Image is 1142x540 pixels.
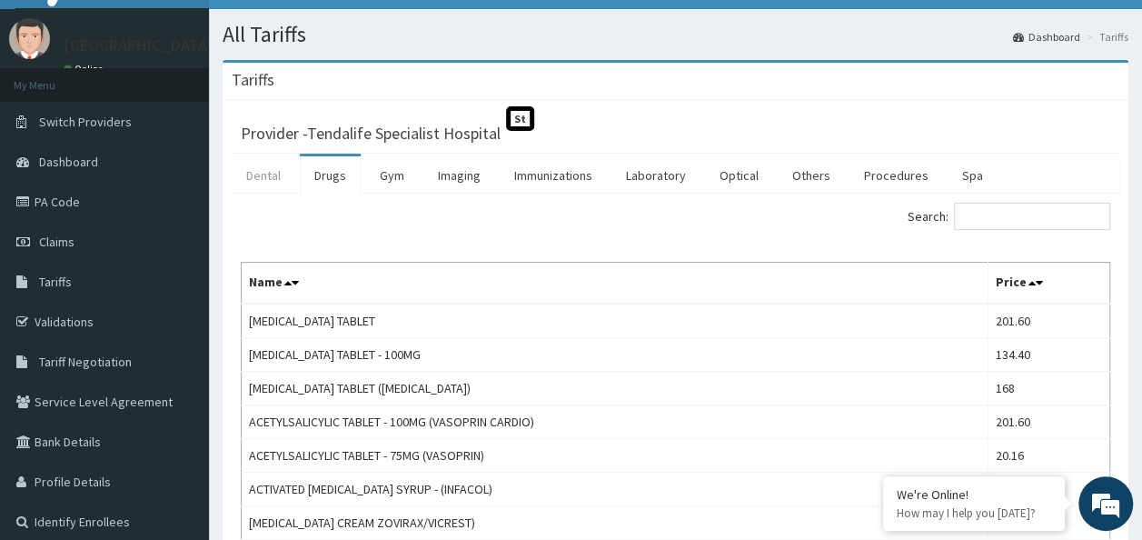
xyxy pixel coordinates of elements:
img: d_794563401_company_1708531726252_794563401 [34,91,74,136]
td: ACETYLSALICYLIC TABLET - 75MG (VASOPRIN) [242,439,988,473]
a: Online [64,63,107,75]
label: Search: [908,203,1110,230]
h3: Tariffs [232,72,274,88]
div: Minimize live chat window [298,9,342,53]
input: Search: [954,203,1110,230]
td: 168 [988,372,1110,405]
h3: Provider - Tendalife Specialist Hospital [241,125,501,142]
a: Drugs [300,156,361,195]
a: Optical [705,156,773,195]
td: ACTIVATED [MEDICAL_DATA] SYRUP - (INFACOL) [242,473,988,506]
td: [MEDICAL_DATA] TABLET - 100MG [242,338,988,372]
a: Immunizations [500,156,607,195]
p: [GEOGRAPHIC_DATA] [64,37,214,54]
a: Spa [948,156,998,195]
td: 20.16 [988,439,1110,473]
td: ACETYLSALICYLIC TABLET - 100MG (VASOPRIN CARDIO) [242,405,988,439]
span: Claims [39,234,74,250]
td: [MEDICAL_DATA] TABLET [242,304,988,338]
p: How may I help you today? [897,505,1051,521]
th: Price [988,263,1110,305]
th: Name [242,263,988,305]
a: Dashboard [1013,29,1080,45]
span: Switch Providers [39,114,132,130]
td: [MEDICAL_DATA] CREAM ZOVIRAX/VICREST) [242,506,988,540]
a: Laboratory [611,156,700,195]
a: Imaging [423,156,495,195]
li: Tariffs [1082,29,1128,45]
div: We're Online! [897,486,1051,503]
td: [MEDICAL_DATA] TABLET ([MEDICAL_DATA]) [242,372,988,405]
span: Tariff Negotiation [39,354,132,370]
div: Chat with us now [94,102,305,125]
span: Dashboard [39,154,98,170]
textarea: Type your message and hit 'Enter' [9,353,346,416]
a: Dental [232,156,295,195]
img: User Image [9,18,50,59]
td: 134.40 [988,338,1110,372]
td: 201.60 [988,405,1110,439]
span: Tariffs [39,274,72,290]
a: Procedures [849,156,943,195]
td: 201.60 [988,304,1110,338]
h1: All Tariffs [223,23,1128,46]
td: 6720 [988,473,1110,506]
span: We're online! [105,157,251,341]
a: Gym [365,156,419,195]
a: Others [778,156,845,195]
span: St [506,106,534,131]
